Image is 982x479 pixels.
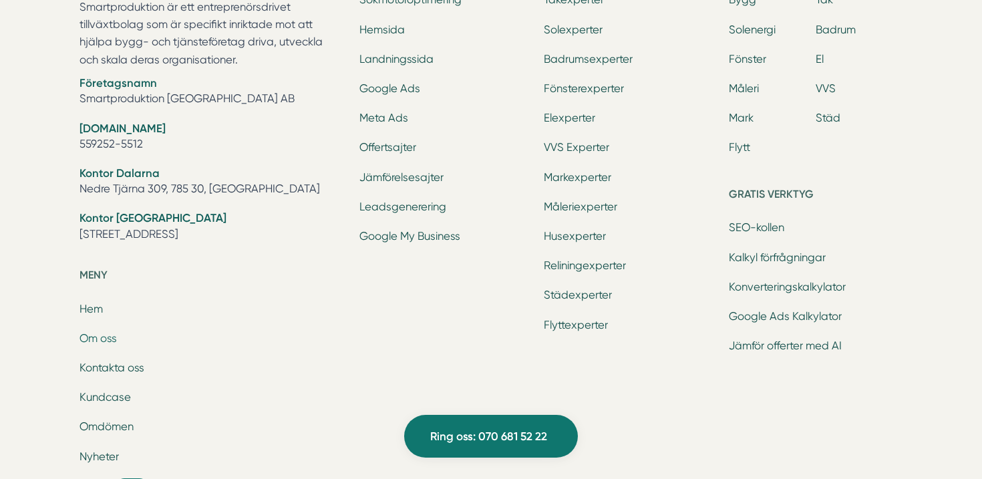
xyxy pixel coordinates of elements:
[79,122,166,135] strong: [DOMAIN_NAME]
[79,361,144,374] a: Kontakta oss
[729,53,766,65] a: Fönster
[79,121,343,155] li: 559252-5512
[544,141,609,154] a: VVS Experter
[79,391,131,404] a: Kundcase
[79,210,343,245] li: [STREET_ADDRESS]
[729,251,826,264] a: Kalkyl förfrågningar
[430,428,547,446] span: Ring oss: 070 681 52 22
[79,211,226,224] strong: Kontor [GEOGRAPHIC_DATA]
[729,82,759,95] a: Måleri
[729,310,842,323] a: Google Ads Kalkylator
[544,171,611,184] a: Markexperter
[816,112,840,124] a: Städ
[359,23,405,36] a: Hemsida
[79,166,343,200] li: Nedre Tjärna 309, 785 30, [GEOGRAPHIC_DATA]
[79,267,343,288] h5: Meny
[816,53,824,65] a: El
[359,53,434,65] a: Landningssida
[729,186,903,207] h5: Gratis verktyg
[79,420,134,433] a: Omdömen
[359,112,408,124] a: Meta Ads
[79,303,103,315] a: Hem
[544,259,626,272] a: Reliningexperter
[729,141,750,154] a: Flytt
[79,450,119,463] a: Nyheter
[359,141,416,154] a: Offertsajter
[359,200,446,213] a: Leadsgenerering
[79,166,160,180] strong: Kontor Dalarna
[816,82,836,95] a: VVS
[79,75,343,110] li: Smartproduktion [GEOGRAPHIC_DATA] AB
[404,415,578,458] a: Ring oss: 070 681 52 22
[729,112,754,124] a: Mark
[79,76,157,90] strong: Företagsnamn
[79,332,117,345] a: Om oss
[359,230,460,243] a: Google My Business
[544,23,603,36] a: Solexperter
[729,23,776,36] a: Solenergi
[359,82,420,95] a: Google Ads
[729,339,842,352] a: Jämför offerter med AI
[544,230,606,243] a: Husexperter
[544,112,595,124] a: Elexperter
[544,289,612,301] a: Städexperter
[729,281,846,293] a: Konverteringskalkylator
[729,221,784,234] a: SEO-kollen
[359,171,444,184] a: Jämförelsesajter
[544,53,633,65] a: Badrumsexperter
[544,200,617,213] a: Måleriexperter
[544,319,608,331] a: Flyttexperter
[816,23,856,36] a: Badrum
[544,82,624,95] a: Fönsterexperter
